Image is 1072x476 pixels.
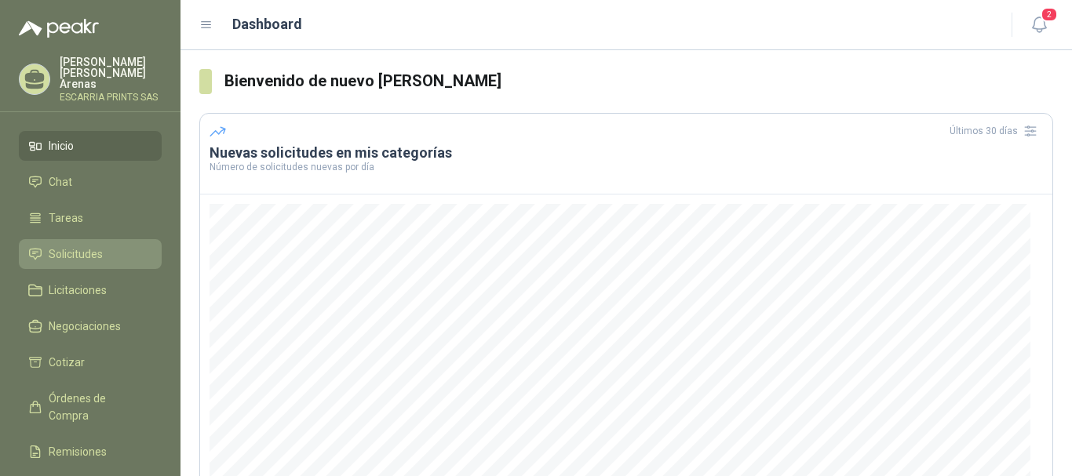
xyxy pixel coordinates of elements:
[19,275,162,305] a: Licitaciones
[19,437,162,467] a: Remisiones
[49,209,83,227] span: Tareas
[49,245,103,263] span: Solicitudes
[19,383,162,431] a: Órdenes de Compra
[232,13,302,35] h1: Dashboard
[49,354,85,371] span: Cotizar
[49,173,72,191] span: Chat
[950,118,1043,144] div: Últimos 30 días
[49,137,74,154] span: Inicio
[210,162,1043,172] p: Número de solicitudes nuevas por día
[224,69,1053,93] h3: Bienvenido de nuevo [PERSON_NAME]
[49,390,147,424] span: Órdenes de Compra
[60,93,162,102] p: ESCARRIA PRINTS SAS
[19,311,162,341] a: Negociaciones
[1025,11,1053,39] button: 2
[49,282,107,299] span: Licitaciones
[1041,7,1058,22] span: 2
[19,203,162,233] a: Tareas
[19,19,99,38] img: Logo peakr
[60,56,162,89] p: [PERSON_NAME] [PERSON_NAME] Arenas
[49,443,107,460] span: Remisiones
[19,167,162,197] a: Chat
[19,347,162,377] a: Cotizar
[19,131,162,161] a: Inicio
[210,144,1043,162] h3: Nuevas solicitudes en mis categorías
[49,318,121,335] span: Negociaciones
[19,239,162,269] a: Solicitudes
